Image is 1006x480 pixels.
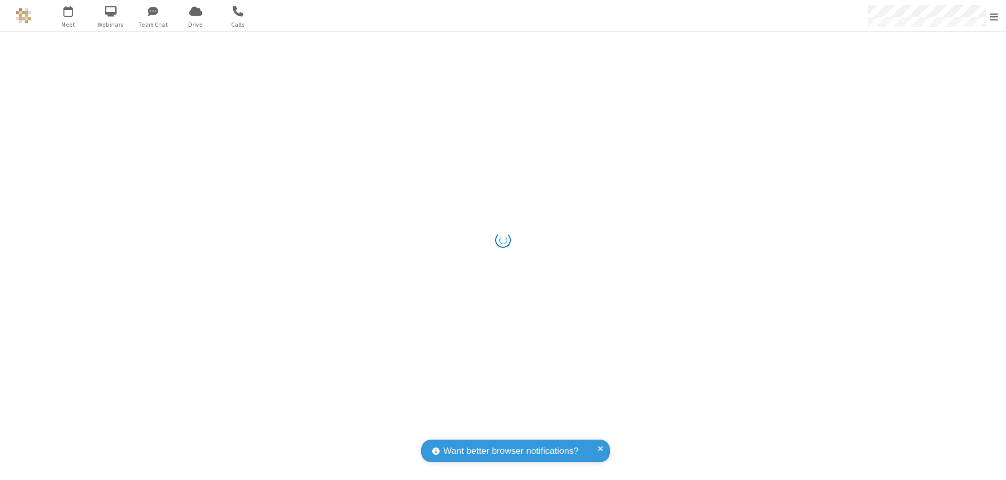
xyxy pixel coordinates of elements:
[218,20,258,29] span: Calls
[91,20,130,29] span: Webinars
[16,8,31,24] img: QA Selenium DO NOT DELETE OR CHANGE
[49,20,88,29] span: Meet
[134,20,173,29] span: Team Chat
[443,444,578,458] span: Want better browser notifications?
[176,20,215,29] span: Drive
